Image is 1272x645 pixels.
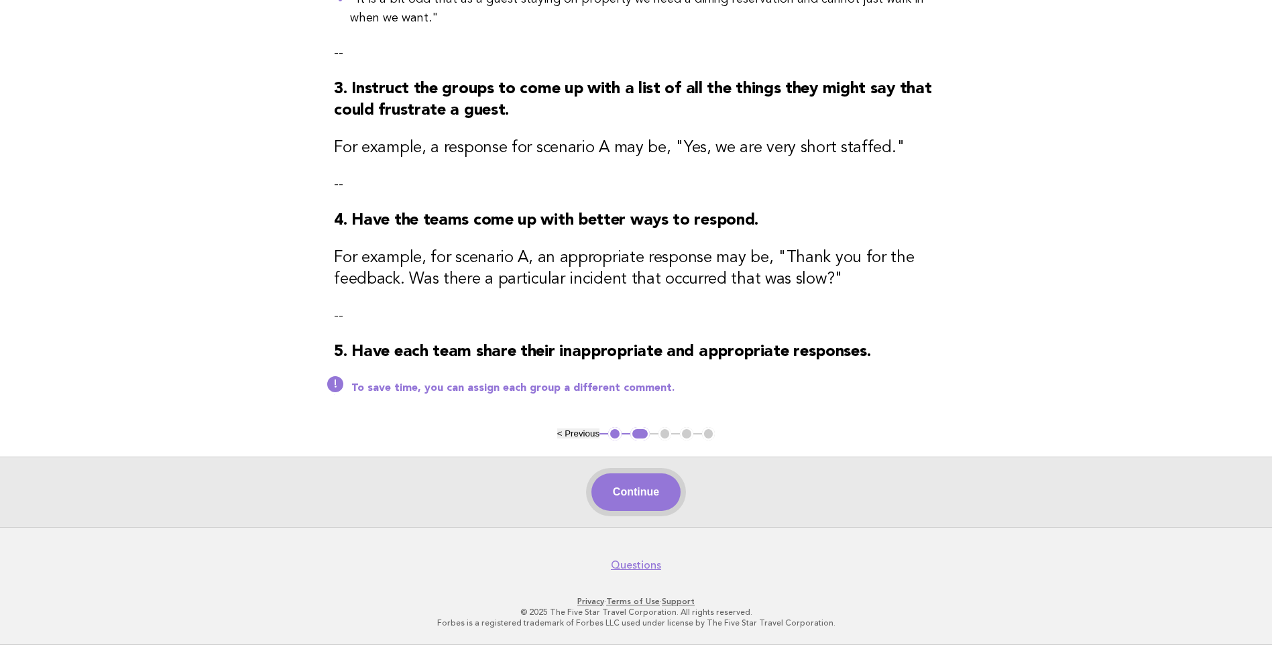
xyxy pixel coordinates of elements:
[608,427,622,441] button: 1
[577,597,604,606] a: Privacy
[334,175,938,194] p: --
[334,306,938,325] p: --
[226,607,1047,618] p: © 2025 The Five Star Travel Corporation. All rights reserved.
[226,596,1047,607] p: · ·
[557,428,599,438] button: < Previous
[226,618,1047,628] p: Forbes is a registered trademark of Forbes LLC used under license by The Five Star Travel Corpora...
[591,473,681,511] button: Continue
[351,382,938,395] p: To save time, you can assign each group a different comment.
[334,213,758,229] strong: 4. Have the teams come up with better ways to respond.
[611,559,661,572] a: Questions
[334,344,870,360] strong: 5. Have each team share their inappropriate and appropriate responses.
[662,597,695,606] a: Support
[334,81,931,119] strong: 3. Instruct the groups to come up with a list of all the things they might say that could frustra...
[630,427,650,441] button: 2
[334,44,938,62] p: --
[334,247,938,290] h3: For example, for scenario A, an appropriate response may be, "Thank you for the feedback. Was the...
[334,137,938,159] h3: For example, a response for scenario A may be, "Yes, we are very short staffed."
[606,597,660,606] a: Terms of Use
